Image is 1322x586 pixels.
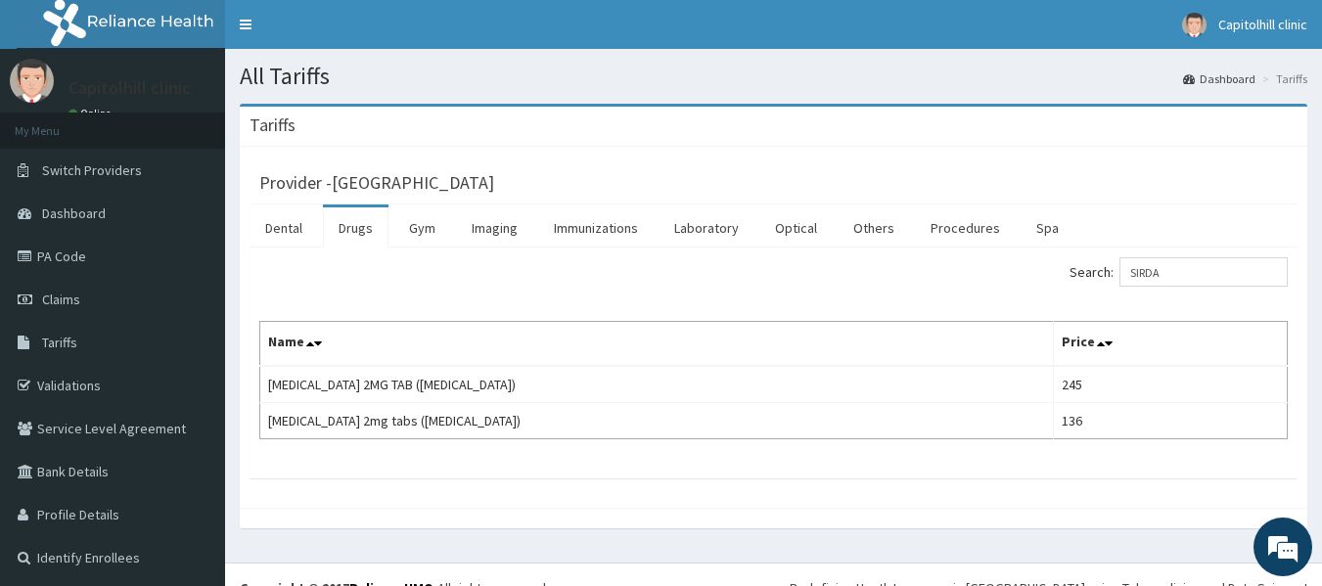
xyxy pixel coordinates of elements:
[1054,403,1288,439] td: 136
[250,116,296,134] h3: Tariffs
[538,207,654,248] a: Immunizations
[42,204,106,222] span: Dashboard
[250,207,318,248] a: Dental
[1119,257,1288,287] input: Search:
[838,207,910,248] a: Others
[1182,13,1207,37] img: User Image
[68,79,191,97] p: Capitolhill clinic
[259,174,494,192] h3: Provider - [GEOGRAPHIC_DATA]
[393,207,451,248] a: Gym
[659,207,754,248] a: Laboratory
[1218,16,1307,33] span: Capitolhill clinic
[42,161,142,179] span: Switch Providers
[915,207,1016,248] a: Procedures
[42,291,80,308] span: Claims
[260,322,1054,367] th: Name
[260,403,1054,439] td: [MEDICAL_DATA] 2mg tabs ([MEDICAL_DATA])
[1257,70,1307,87] li: Tariffs
[1183,70,1255,87] a: Dashboard
[456,207,533,248] a: Imaging
[240,64,1307,89] h1: All Tariffs
[68,107,115,120] a: Online
[260,366,1054,403] td: [MEDICAL_DATA] 2MG TAB ([MEDICAL_DATA])
[1054,322,1288,367] th: Price
[10,59,54,103] img: User Image
[323,207,388,248] a: Drugs
[1070,257,1288,287] label: Search:
[759,207,833,248] a: Optical
[1054,366,1288,403] td: 245
[42,334,77,351] span: Tariffs
[1021,207,1074,248] a: Spa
